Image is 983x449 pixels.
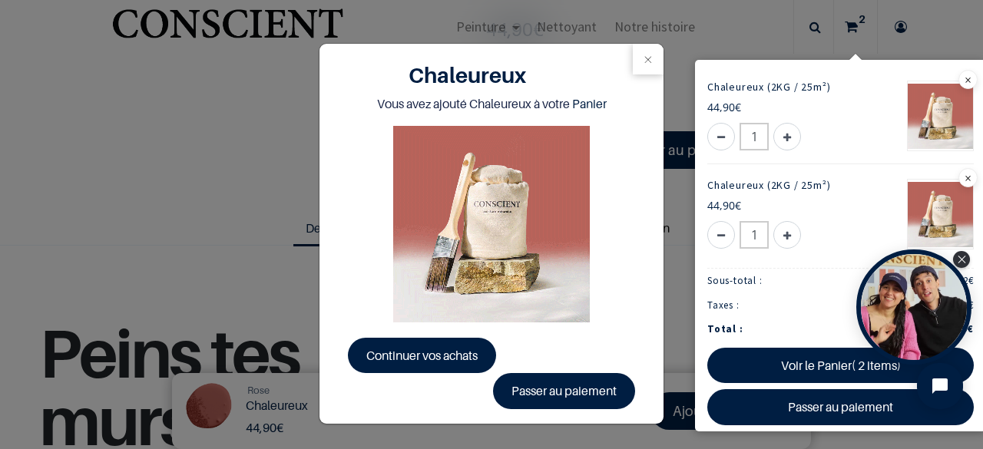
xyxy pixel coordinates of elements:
[856,249,971,365] div: Open Tolstoy widget
[493,373,635,408] a: Passer au paiement
[707,221,735,249] a: Remove one
[707,293,872,318] td: Taxes :
[707,81,830,94] a: Chaleureux (2KG / 25m²)
[773,123,801,150] a: Add one
[377,96,467,111] span: Vous avez ajouté
[366,348,478,363] span: Continuer vos achats
[707,269,872,293] td: Sous-total :
[773,221,801,249] a: Add one
[393,126,590,322] img: Product image
[572,94,607,114] a: Panier
[633,44,664,74] button: Close
[707,198,741,213] span: €
[908,180,973,249] img: Chaleureux (2KG / 25m²)
[469,96,531,111] spant: Chaleureux
[332,62,604,88] h1: Chaleureux
[707,100,741,114] span: €
[707,123,735,150] a: Remove one
[707,348,974,383] a: Voir le Panier( 2 items)
[904,350,976,422] iframe: Tidio Chat
[707,80,830,94] span: Chaleureux (2KG / 25m²)
[707,322,743,335] strong: Total :
[348,338,496,373] a: Continuer vos achats
[707,179,830,193] a: Chaleureux (2KG / 25m²)
[856,249,971,365] div: Open Tolstoy
[856,249,971,365] div: Tolstoy bubble widget
[707,100,735,114] span: 44,90
[958,168,978,187] a: Retirer
[953,251,970,268] div: Close Tolstoy widget
[908,81,973,150] img: Chaleureux (2KG / 25m²)
[707,178,830,192] span: Chaleureux (2KG / 25m²)
[958,70,978,89] a: Retirer
[534,96,570,111] span: à votre
[707,389,974,424] a: Passer au paiement
[707,198,735,213] span: 44,90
